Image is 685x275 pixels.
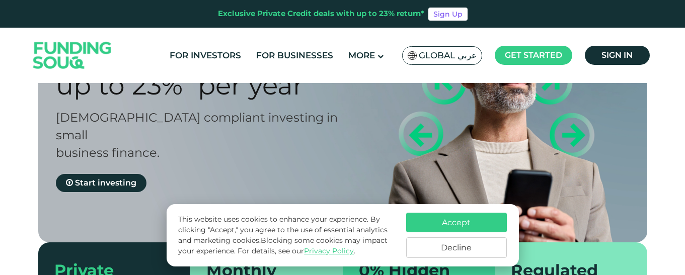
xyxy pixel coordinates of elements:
span: For details, see our . [238,246,355,255]
span: [DEMOGRAPHIC_DATA] compliant investing in small business finance. [56,110,338,160]
img: Logo [23,30,122,81]
img: SA Flag [408,51,417,60]
a: Sign in [585,46,650,65]
button: Decline [406,237,507,258]
span: Blocking some cookies may impact your experience. [178,236,388,255]
a: Start investing [56,174,146,192]
span: Sign in [601,50,633,60]
a: Sign Up [428,8,468,21]
span: Start investing [75,178,136,188]
p: This website uses cookies to enhance your experience. By clicking "Accept," you agree to the use ... [178,214,396,256]
button: Accept [406,213,507,232]
span: Get started [505,50,562,60]
a: For Businesses [254,47,336,64]
a: For Investors [167,47,244,64]
div: Exclusive Private Credit deals with up to 23% return* [218,8,424,20]
span: Global عربي [419,50,477,61]
span: Up to 23% [56,69,183,101]
a: Privacy Policy [304,246,354,255]
span: More [348,50,375,60]
span: Per Year [198,69,303,101]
